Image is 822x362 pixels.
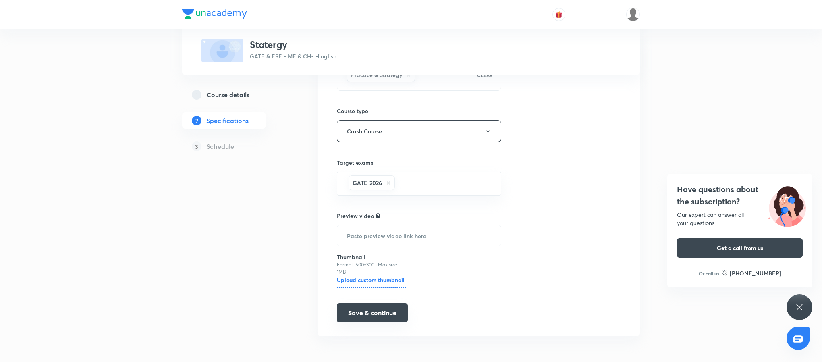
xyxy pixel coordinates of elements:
h5: Schedule [206,141,234,151]
p: 3 [192,141,201,151]
img: fallback-thumbnail.png [201,39,243,62]
p: 1 [192,90,201,100]
h5: Specifications [206,116,249,125]
p: GATE & ESE - ME & CH • Hinglish [250,52,336,60]
h6: Upload custom thumbnail [337,276,406,288]
button: Crash Course [337,120,501,142]
h6: Course type [337,107,501,115]
h5: Course details [206,90,249,100]
a: Company Logo [182,9,247,21]
div: Explain about your course, what you’ll be teaching, how it will help learners in their preparation [376,212,380,219]
img: avatar [555,11,563,18]
img: Rajalakshmi [626,8,640,21]
h6: GATE 2026 [353,179,382,187]
h4: Have questions about the subscription? [677,183,803,208]
img: ttu_illustration_new.svg [762,183,812,227]
button: avatar [552,8,565,21]
p: Format: 500x300 · Max size: 1MB [337,261,406,276]
button: Save & continue [337,303,408,322]
input: Paste preview video link here [337,225,501,246]
button: Open [496,183,498,185]
h6: Thumbnail [337,253,406,261]
div: Our expert can answer all your questions [677,211,803,227]
h6: Target exams [337,158,501,167]
h6: [PHONE_NUMBER] [730,269,781,277]
h6: Preview video [337,212,374,220]
img: Company Logo [182,9,247,19]
h3: Statergy [250,39,336,50]
button: Get a call from us [677,238,803,258]
a: [PHONE_NUMBER] [722,269,781,277]
a: 1Course details [182,87,292,103]
p: Or call us [699,270,719,277]
p: 2 [192,116,201,125]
